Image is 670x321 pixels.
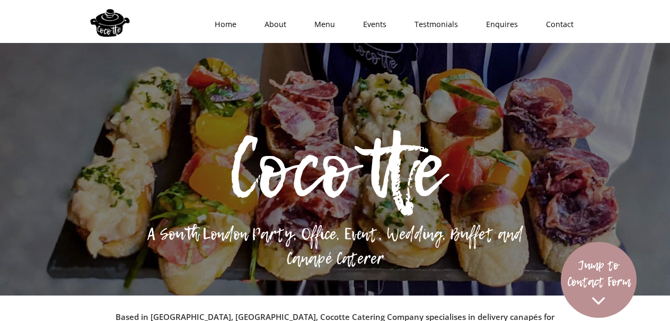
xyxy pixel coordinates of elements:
a: Contact [528,8,584,40]
a: About [247,8,297,40]
a: Home [197,8,247,40]
a: Testmonials [397,8,469,40]
a: Menu [297,8,346,40]
a: Enquires [469,8,528,40]
a: Events [346,8,397,40]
